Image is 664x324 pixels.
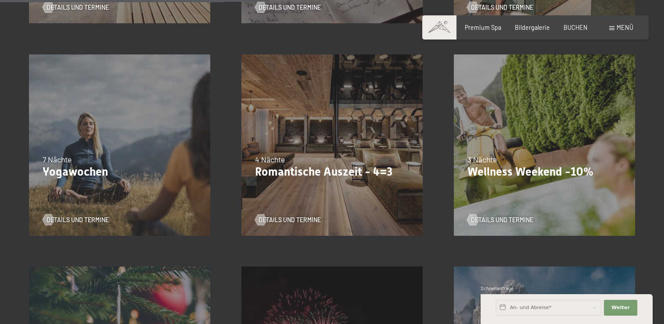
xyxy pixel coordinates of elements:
span: Weiter [611,304,630,311]
a: Details und Termine [467,3,533,12]
a: Premium Spa [465,24,501,31]
a: Details und Termine [43,216,109,224]
a: Details und Termine [467,216,533,224]
span: Details und Termine [47,3,109,12]
span: 4 Nächte [255,155,285,164]
p: Romantische Auszeit - 4=3 [255,165,409,179]
span: 3 Nächte [467,155,496,164]
span: Details und Termine [258,3,321,12]
p: Wellness Weekend -10% [467,165,621,179]
p: Yogawochen [43,165,197,179]
a: Details und Termine [255,3,321,12]
a: Details und Termine [255,216,321,224]
span: 7 Nächte [43,155,72,164]
a: Details und Termine [43,3,109,12]
span: Details und Termine [471,216,533,224]
a: Bildergalerie [515,24,550,31]
button: Weiter [604,300,637,316]
a: BUCHEN [564,24,588,31]
span: Details und Termine [258,216,321,224]
span: Details und Termine [471,3,533,12]
span: Menü [617,24,633,31]
span: Schnellanfrage [481,285,513,291]
span: Details und Termine [47,216,109,224]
